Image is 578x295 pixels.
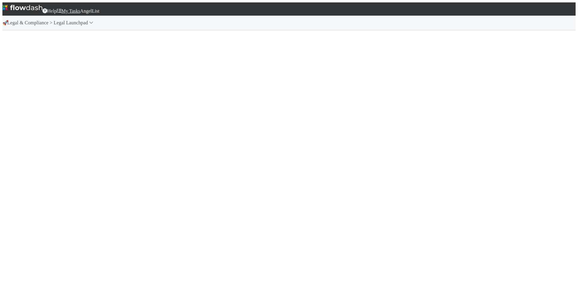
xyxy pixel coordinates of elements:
[99,7,105,13] img: avatar_892eb56c-5b5a-46db-bf0b-2a9023d0e8f8.png
[80,8,99,14] span: AngelList
[7,20,95,25] span: Legal & Compliance > Legal Launchpad
[2,2,42,13] img: logo-inverted-e16ddd16eac7371096b0.svg
[42,8,57,14] div: Help
[57,8,80,14] a: My Tasks
[2,20,8,25] span: 🚀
